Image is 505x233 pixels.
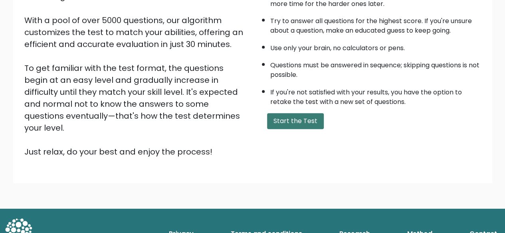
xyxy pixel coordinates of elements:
[267,113,324,129] button: Start the Test
[270,57,481,80] li: Questions must be answered in sequence; skipping questions is not possible.
[270,12,481,35] li: Try to answer all questions for the highest score. If you're unsure about a question, make an edu...
[270,84,481,107] li: If you're not satisfied with your results, you have the option to retake the test with a new set ...
[270,39,481,53] li: Use only your brain, no calculators or pens.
